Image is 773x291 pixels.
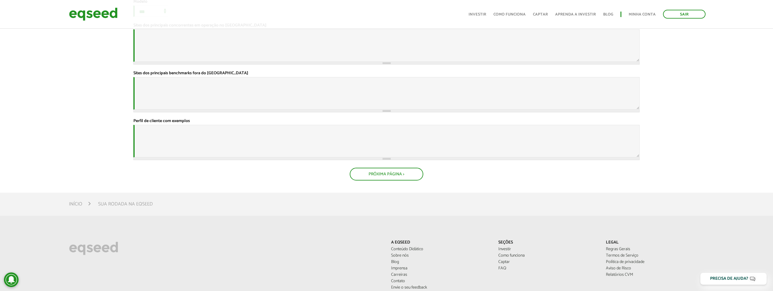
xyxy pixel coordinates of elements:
[606,247,704,251] a: Regras Gerais
[391,286,489,290] a: Envie o seu feedback
[629,12,656,16] a: Minha conta
[606,254,704,258] a: Termos de Serviço
[391,260,489,264] a: Blog
[606,260,704,264] a: Política de privacidade
[391,279,489,283] a: Contato
[469,12,486,16] a: Investir
[606,240,704,245] p: Legal
[69,6,118,22] img: EqSeed
[498,240,596,245] p: Seções
[498,254,596,258] a: Como funciona
[493,12,526,16] a: Como funciona
[98,200,153,208] li: Sua rodada na EqSeed
[69,240,118,257] img: EqSeed Logo
[606,273,704,277] a: Relatórios CVM
[606,266,704,271] a: Aviso de Risco
[391,247,489,251] a: Conteúdo Didático
[391,240,489,245] p: A EqSeed
[498,260,596,264] a: Captar
[133,71,248,75] label: Sites dos principais benchmarks fora do [GEOGRAPHIC_DATA]
[69,202,82,207] a: Início
[533,12,548,16] a: Captar
[350,168,423,181] button: Próxima Página >
[603,12,613,16] a: Blog
[555,12,596,16] a: Aprenda a investir
[133,119,190,123] label: Perfil de cliente com exemplos
[391,273,489,277] a: Carreiras
[498,247,596,251] a: Investir
[391,254,489,258] a: Sobre nós
[498,266,596,271] a: FAQ
[391,266,489,271] a: Imprensa
[663,10,706,19] a: Sair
